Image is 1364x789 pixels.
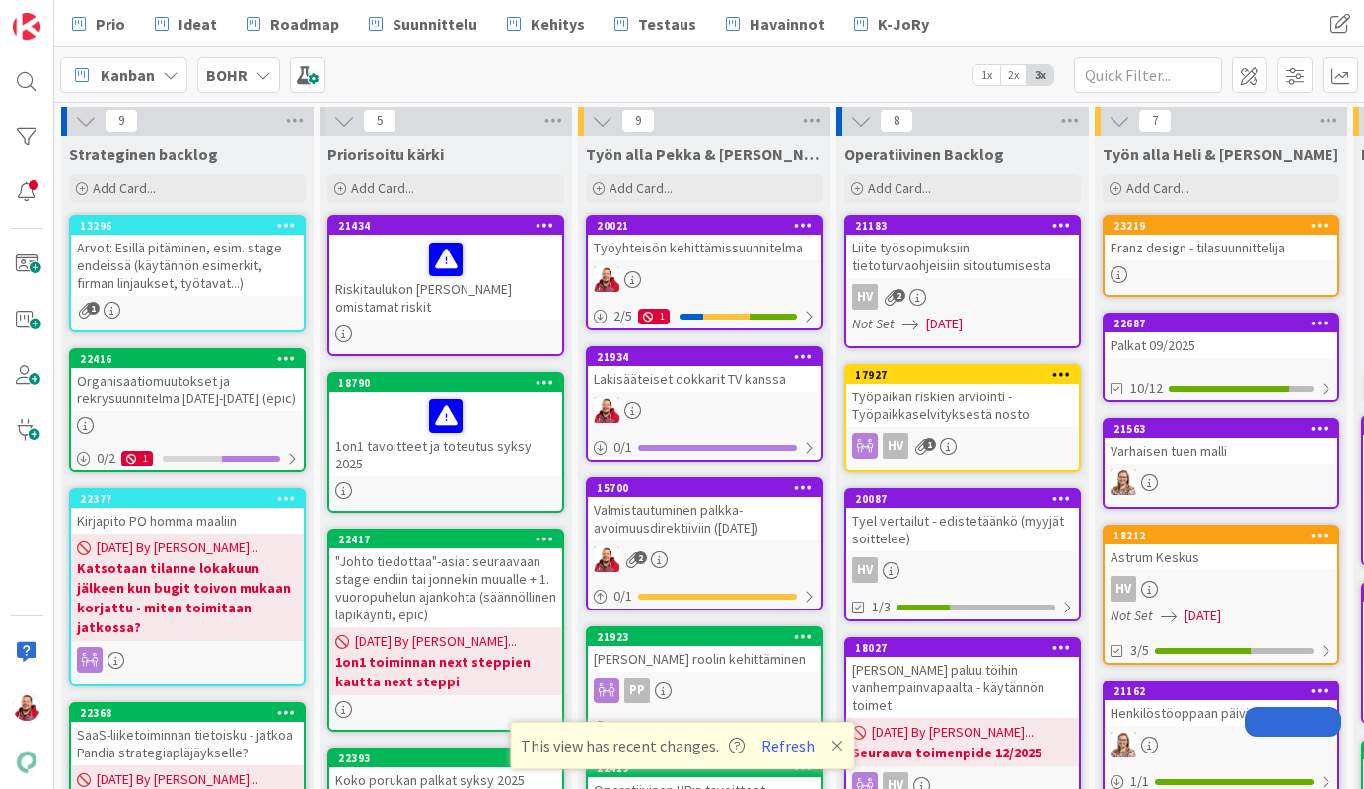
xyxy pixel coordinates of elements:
[880,109,913,133] span: 8
[588,678,821,703] div: PP
[1105,544,1337,570] div: Astrum Keskus
[1113,219,1337,233] div: 23219
[1103,418,1339,509] a: 21563Varhaisen tuen malliIH
[594,266,619,292] img: JS
[329,235,562,320] div: Riskitaulukon [PERSON_NAME] omistamat riskit
[77,558,298,637] b: Katsotaan tilanne lokakuun jälkeen kun bugit toivon mukaan korjattu - miten toimitaan jatkossa?
[846,508,1079,551] div: Tyel vertailut - edistetäänkö (myyjät soittelee)
[926,314,963,334] span: [DATE]
[1111,576,1136,602] div: HV
[613,717,632,738] span: 0 / 1
[13,693,40,721] img: JS
[588,628,821,646] div: 21923
[1027,65,1053,85] span: 3x
[87,302,100,315] span: 1
[588,479,821,497] div: 15700
[1185,606,1221,626] span: [DATE]
[1105,527,1337,544] div: 18212
[842,6,941,41] a: K-JoRy
[101,63,155,87] span: Kanban
[1105,732,1337,757] div: IH
[844,144,1004,164] span: Operatiivinen Backlog
[1105,682,1337,700] div: 21162
[80,492,304,506] div: 22377
[846,384,1079,427] div: Työpaikan riskien arviointi - Työpaikkaselvityksestä nosto
[71,368,304,411] div: Organisaatiomuutokset ja rekrysuunnitelma [DATE]-[DATE] (epic)
[588,235,821,260] div: Työyhteisön kehittämissuunnitelma
[1113,422,1337,436] div: 21563
[1103,313,1339,402] a: 22687Palkat 09/202510/12
[588,397,821,423] div: JS
[69,144,218,164] span: Strateginen backlog
[588,366,821,392] div: Lakisääteiset dokkarit TV kanssa
[597,481,821,495] div: 15700
[495,6,597,41] a: Kehitys
[597,350,821,364] div: 21934
[206,65,248,85] b: BOHR
[613,437,632,458] span: 0 / 1
[329,531,562,627] div: 22417"Johto tiedottaa"-asiat seuraavaan stage endiin tai jonnekin muualle + 1. vuoropuhelun ajank...
[588,546,821,572] div: JS
[71,350,304,368] div: 22416
[1105,420,1337,438] div: 21563
[586,477,823,610] a: 15700Valmistautuminen palkka-avoimuusdirektiiviin ([DATE])JS0/1
[71,350,304,411] div: 22416Organisaatiomuutokset ja rekrysuunnitelma [DATE]-[DATE] (epic)
[846,366,1079,384] div: 17927
[327,215,564,356] a: 21434Riskitaulukon [PERSON_NAME] omistamat riskit
[844,215,1081,348] a: 21183Liite työsopimuksiin tietoturvaohjeisiin sitoutumisestaHVNot Set[DATE]
[923,438,936,451] span: 1
[844,488,1081,621] a: 20087Tyel vertailut - edistetäänkö (myyjät soittelee)HV1/3
[71,490,304,534] div: 22377Kirjapito PO homma maaliin
[594,546,619,572] img: JS
[594,397,619,423] img: JS
[96,12,125,36] span: Prio
[1138,109,1172,133] span: 7
[597,630,821,644] div: 21923
[588,497,821,540] div: Valmistautuminen palkka-avoimuusdirektiiviin ([DATE])
[846,490,1079,508] div: 20087
[80,219,304,233] div: 13296
[1105,576,1337,602] div: HV
[588,348,821,366] div: 21934
[846,657,1079,718] div: [PERSON_NAME] paluu töihin vanhempainvapaalta - käytännön toimet
[71,704,304,722] div: 22368
[97,538,258,558] span: [DATE] By [PERSON_NAME]...
[714,6,836,41] a: Havainnot
[1105,469,1337,495] div: IH
[1130,640,1149,661] span: 3/5
[872,597,891,617] span: 1/3
[69,488,306,686] a: 22377Kirjapito PO homma maaliin[DATE] By [PERSON_NAME]...Katsotaan tilanne lokakuun jälkeen kun b...
[621,109,655,133] span: 9
[846,284,1079,310] div: HV
[338,219,562,233] div: 21434
[852,284,878,310] div: HV
[329,548,562,627] div: "Johto tiedottaa"-asiat seuraavaan stage endiin tai jonnekin muualle + 1. vuoropuhelun ajankohta ...
[338,752,562,765] div: 22393
[351,179,414,197] span: Add Card...
[335,652,556,691] b: 1on1 toiminnan next steppien kautta next steppi
[613,306,632,326] span: 2 / 5
[846,639,1079,657] div: 18027
[71,704,304,765] div: 22368SaaS-liiketoiminnan tietoisku - jatkoa Pandia strategiapläjäykselle?
[634,551,647,564] span: 2
[357,6,489,41] a: Suunnittelu
[855,492,1079,506] div: 20087
[588,628,821,672] div: 21923[PERSON_NAME] roolin kehittäminen
[846,639,1079,718] div: 18027[PERSON_NAME] paluu töihin vanhempainvapaalta - käytännön toimet
[329,374,562,392] div: 18790
[973,65,1000,85] span: 1x
[521,734,745,757] span: This view has recent changes.
[846,217,1079,278] div: 21183Liite työsopimuksiin tietoturvaohjeisiin sitoutumisesta
[13,13,40,40] img: Visit kanbanzone.com
[93,179,156,197] span: Add Card...
[355,631,517,652] span: [DATE] By [PERSON_NAME]...
[638,309,670,324] div: 1
[531,12,585,36] span: Kehitys
[846,366,1079,427] div: 17927Työpaikan riskien arviointi - Työpaikkaselvityksestä nosto
[586,626,823,742] a: 21923[PERSON_NAME] roolin kehittäminenPP0/1
[846,433,1079,459] div: HV
[588,479,821,540] div: 15700Valmistautuminen palkka-avoimuusdirektiiviin ([DATE])
[1105,217,1337,235] div: 23219
[329,392,562,476] div: 1on1 tavoitteet ja toteutus syksy 2025
[329,531,562,548] div: 22417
